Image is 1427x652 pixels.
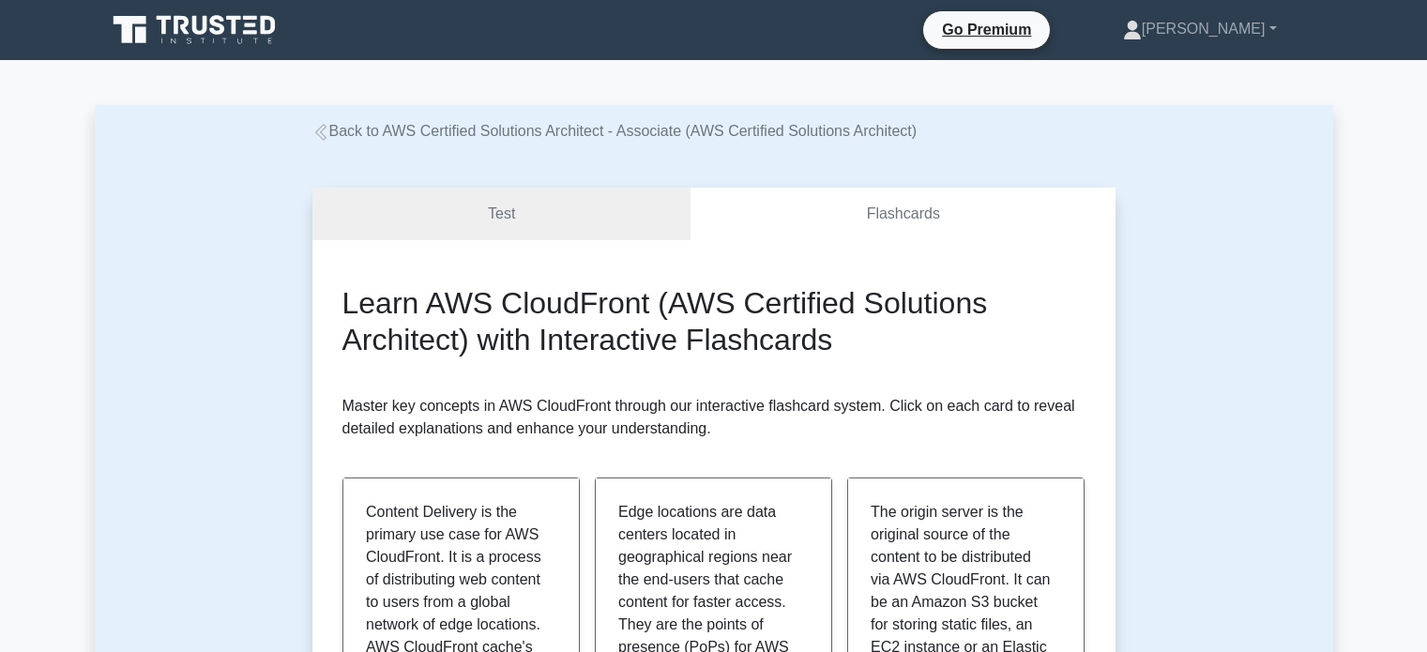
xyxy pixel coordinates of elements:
[1078,10,1322,48] a: [PERSON_NAME]
[312,188,691,241] a: Test
[931,18,1042,41] a: Go Premium
[342,395,1085,440] p: Master key concepts in AWS CloudFront through our interactive flashcard system. Click on each car...
[342,285,1085,357] h2: Learn AWS CloudFront (AWS Certified Solutions Architect) with Interactive Flashcards
[691,188,1115,241] a: Flashcards
[312,123,918,139] a: Back to AWS Certified Solutions Architect - Associate (AWS Certified Solutions Architect)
